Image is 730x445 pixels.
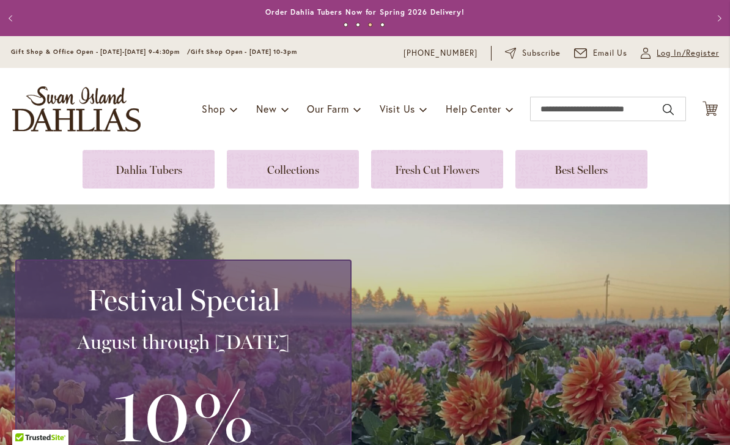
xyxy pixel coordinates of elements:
[344,23,348,27] button: 1 of 4
[641,47,719,59] a: Log In/Register
[522,47,561,59] span: Subscribe
[593,47,628,59] span: Email Us
[446,102,501,115] span: Help Center
[505,47,561,59] a: Subscribe
[265,7,465,17] a: Order Dahlia Tubers Now for Spring 2026 Delivery!
[31,283,336,317] h2: Festival Special
[706,6,730,31] button: Next
[202,102,226,115] span: Shop
[12,86,141,132] a: store logo
[256,102,276,115] span: New
[657,47,719,59] span: Log In/Register
[307,102,348,115] span: Our Farm
[356,23,360,27] button: 2 of 4
[31,330,336,354] h3: August through [DATE]
[11,48,191,56] span: Gift Shop & Office Open - [DATE]-[DATE] 9-4:30pm /
[368,23,372,27] button: 3 of 4
[191,48,297,56] span: Gift Shop Open - [DATE] 10-3pm
[380,23,385,27] button: 4 of 4
[574,47,628,59] a: Email Us
[404,47,477,59] a: [PHONE_NUMBER]
[380,102,415,115] span: Visit Us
